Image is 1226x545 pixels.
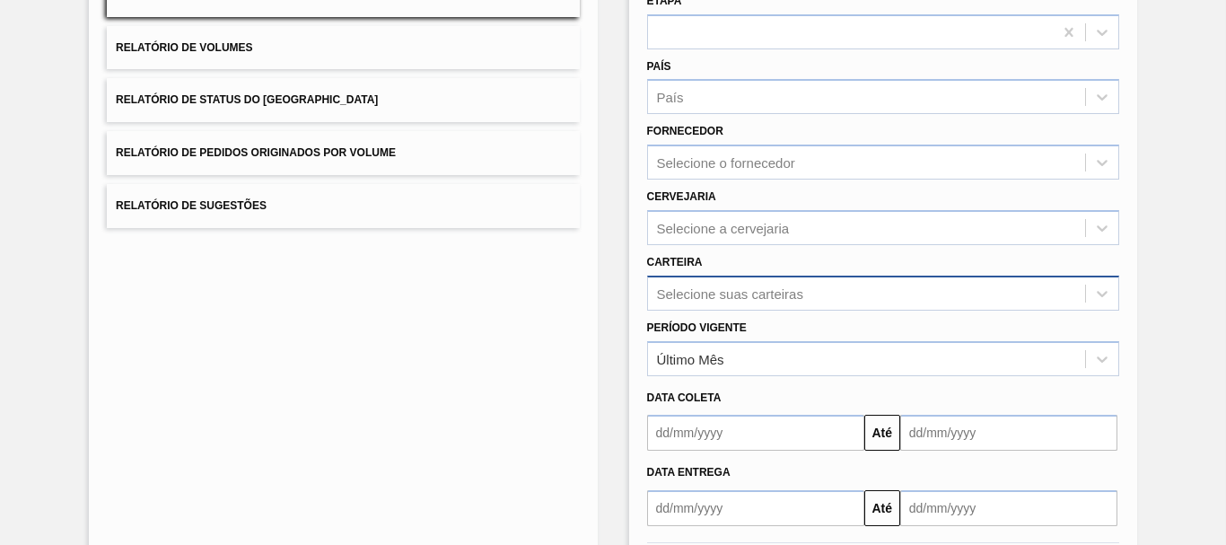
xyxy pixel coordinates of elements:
[107,26,579,70] button: Relatório de Volumes
[657,351,724,366] div: Último Mês
[647,125,723,137] label: Fornecedor
[647,256,703,268] label: Carteira
[647,391,722,404] span: Data coleta
[647,415,864,451] input: dd/mm/yyyy
[647,190,716,203] label: Cervejaria
[116,93,378,106] span: Relatório de Status do [GEOGRAPHIC_DATA]
[107,131,579,175] button: Relatório de Pedidos Originados por Volume
[107,78,579,122] button: Relatório de Status do [GEOGRAPHIC_DATA]
[116,199,267,212] span: Relatório de Sugestões
[657,155,795,171] div: Selecione o fornecedor
[657,90,684,105] div: País
[647,60,671,73] label: País
[107,184,579,228] button: Relatório de Sugestões
[657,286,803,301] div: Selecione suas carteiras
[116,41,252,54] span: Relatório de Volumes
[657,220,790,235] div: Selecione a cervejaria
[864,415,900,451] button: Até
[116,146,396,159] span: Relatório de Pedidos Originados por Volume
[900,415,1117,451] input: dd/mm/yyyy
[864,490,900,526] button: Até
[647,466,731,479] span: Data entrega
[647,321,747,334] label: Período Vigente
[900,490,1117,526] input: dd/mm/yyyy
[647,490,864,526] input: dd/mm/yyyy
